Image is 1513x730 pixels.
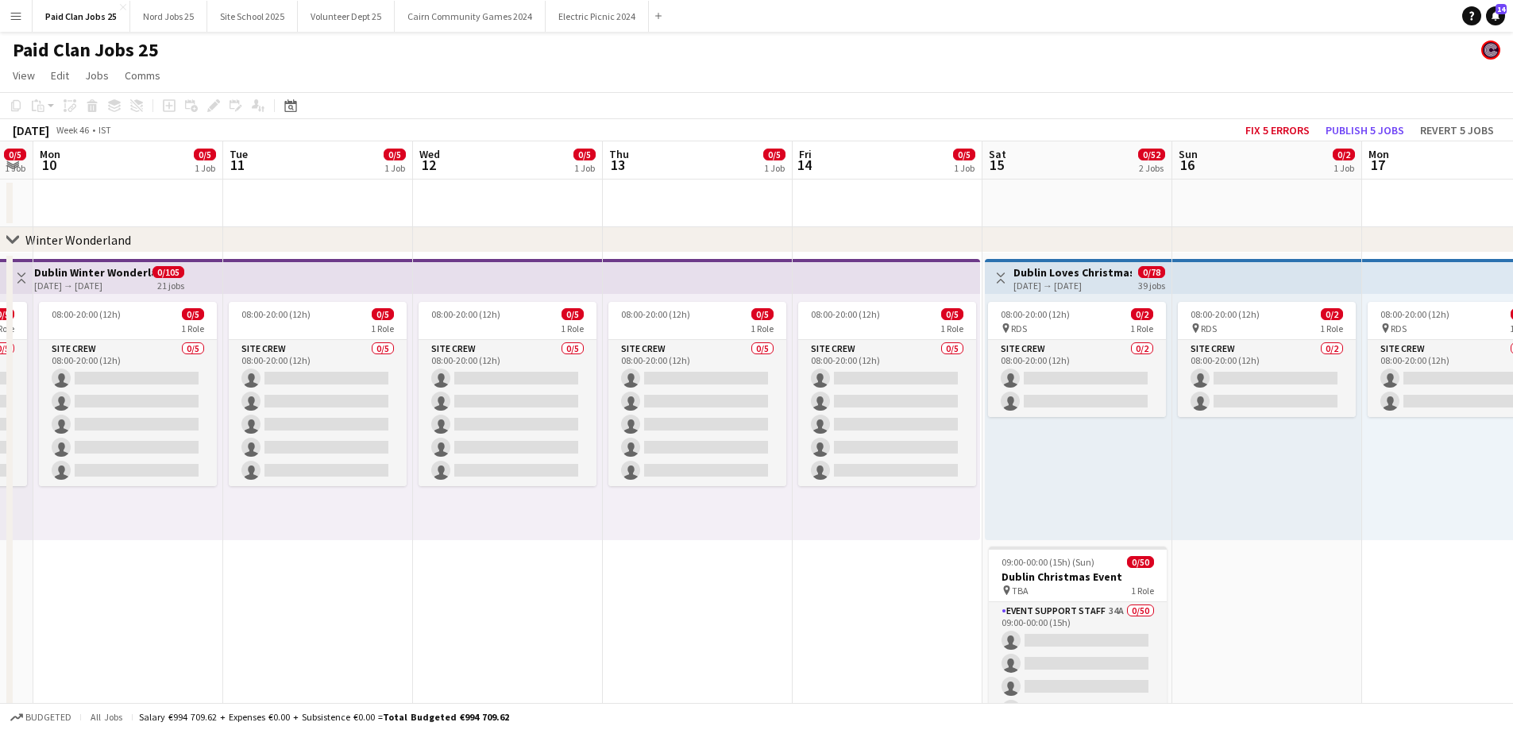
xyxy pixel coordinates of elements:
span: Comms [125,68,160,83]
button: Revert 5 jobs [1414,120,1500,141]
button: Volunteer Dept 25 [298,1,395,32]
span: Edit [51,68,69,83]
div: Winter Wonderland [25,232,131,248]
span: All jobs [87,711,125,723]
h1: Paid Clan Jobs 25 [13,38,159,62]
button: Paid Clan Jobs 25 [33,1,130,32]
span: Total Budgeted €994 709.62 [383,711,509,723]
button: Electric Picnic 2024 [546,1,649,32]
span: Budgeted [25,712,71,723]
a: Edit [44,65,75,86]
span: Jobs [85,68,109,83]
span: View [13,68,35,83]
button: Cairn Community Games 2024 [395,1,546,32]
span: Week 46 [52,124,92,136]
a: View [6,65,41,86]
button: Budgeted [8,709,74,726]
span: 14 [1496,4,1507,14]
div: Salary €994 709.62 + Expenses €0.00 + Subsistence €0.00 = [139,711,509,723]
a: 14 [1486,6,1505,25]
button: Publish 5 jobs [1319,120,1411,141]
button: Nord Jobs 25 [130,1,207,32]
app-user-avatar: Staffing Department [1481,41,1500,60]
a: Comms [118,65,167,86]
div: IST [98,124,111,136]
button: Fix 5 errors [1239,120,1316,141]
a: Jobs [79,65,115,86]
div: [DATE] [13,122,49,138]
button: Site School 2025 [207,1,298,32]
